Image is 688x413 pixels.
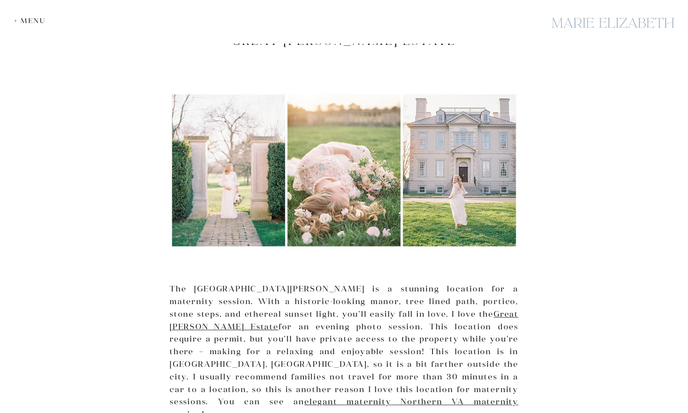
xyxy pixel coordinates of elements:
[170,34,518,47] h2: Great [PERSON_NAME] Estate
[170,92,518,249] img: A Maternity Session At The Great Marsh Estate In Bealeton, Virginia.
[14,17,50,25] div: + Menu
[170,309,518,332] a: Great [PERSON_NAME] Estate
